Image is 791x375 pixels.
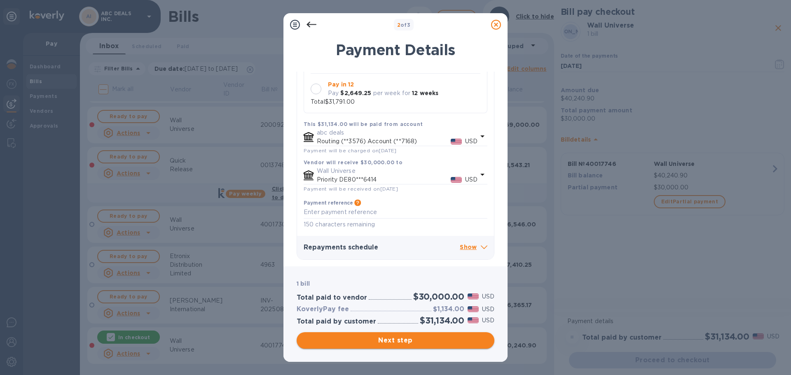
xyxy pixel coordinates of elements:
[311,98,355,106] p: Total $31,791.00
[468,293,479,299] img: USD
[420,315,464,326] h2: $31,134.00
[297,294,367,302] h3: Total paid to vendor
[373,89,411,98] p: per week for
[304,244,460,252] h3: Repayments schedule
[465,175,477,184] p: USD
[317,175,451,184] p: Priority DE80***6414
[397,22,411,28] b: of 3
[468,317,479,323] img: USD
[297,318,376,326] h3: Total paid by customer
[328,81,354,88] b: Pay in 12
[413,291,464,302] h2: $30,000.00
[304,220,487,229] p: 150 characters remaining
[451,139,462,144] img: USD
[304,159,403,165] b: Vendor will receive $30,000.00 to
[397,22,400,28] span: 2
[482,292,494,301] p: USD
[297,41,494,58] h1: Payment Details
[317,167,477,175] p: Wall Universe
[297,280,310,287] b: 1 bill
[304,147,397,154] span: Payment will be charged on [DATE]
[433,305,464,313] h3: $1,134.00
[412,90,438,96] b: 12 weeks
[303,335,488,345] span: Next step
[304,186,398,192] span: Payment will be received on [DATE]
[297,305,349,313] h3: KoverlyPay fee
[451,177,462,183] img: USD
[468,306,479,312] img: USD
[465,137,477,146] p: USD
[297,332,494,349] button: Next step
[317,137,451,146] p: Routing (**3576) Account (**7168)
[482,305,494,314] p: USD
[304,121,423,127] b: This $31,134.00 will be paid from account
[482,316,494,325] p: USD
[328,89,339,98] p: Pay
[304,200,353,206] h3: Payment reference
[460,242,487,253] p: Show
[340,90,371,96] b: $2,649.25
[317,128,477,137] p: abc deals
